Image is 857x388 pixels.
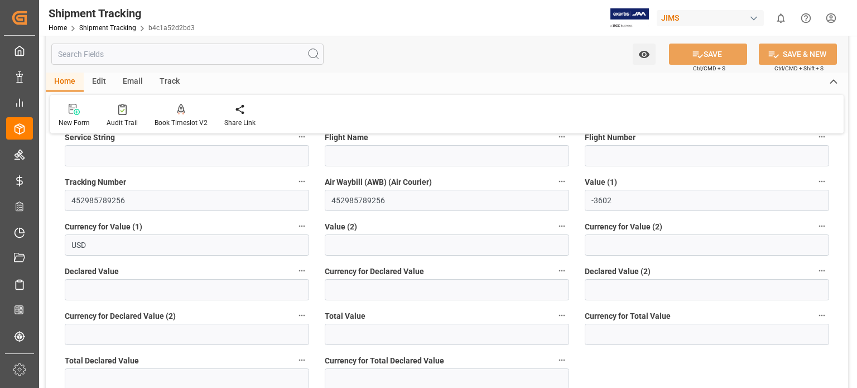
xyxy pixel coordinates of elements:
[325,221,357,233] span: Value (2)
[295,174,309,189] button: Tracking Number
[59,118,90,128] div: New Form
[325,176,432,188] span: Air Waybill (AWB) (Air Courier)
[46,73,84,92] div: Home
[633,44,656,65] button: open menu
[555,174,569,189] button: Air Waybill (AWB) (Air Courier)
[793,6,819,31] button: Help Center
[295,353,309,367] button: Total Declared Value
[815,130,829,144] button: Flight Number
[79,24,136,32] a: Shipment Tracking
[65,266,119,277] span: Declared Value
[114,73,151,92] div: Email
[325,132,368,143] span: Flight Name
[49,24,67,32] a: Home
[155,118,208,128] div: Book Timeslot V2
[295,308,309,323] button: Currency for Declared Value (2)
[585,221,662,233] span: Currency for Value (2)
[585,132,635,143] span: Flight Number
[585,266,651,277] span: Declared Value (2)
[65,221,142,233] span: Currency for Value (1)
[295,264,309,278] button: Declared Value
[295,219,309,233] button: Currency for Value (1)
[49,5,195,22] div: Shipment Tracking
[774,64,824,73] span: Ctrl/CMD + Shift + S
[51,44,324,65] input: Search Fields
[224,118,256,128] div: Share Link
[151,73,188,92] div: Track
[585,176,617,188] span: Value (1)
[555,353,569,367] button: Currency for Total Declared Value
[815,264,829,278] button: Declared Value (2)
[65,310,176,322] span: Currency for Declared Value (2)
[65,176,126,188] span: Tracking Number
[325,355,444,367] span: Currency for Total Declared Value
[585,310,671,322] span: Currency for Total Value
[555,219,569,233] button: Value (2)
[65,132,115,143] span: Service String
[815,308,829,323] button: Currency for Total Value
[107,118,138,128] div: Audit Trail
[768,6,793,31] button: show 0 new notifications
[610,8,649,28] img: Exertis%20JAM%20-%20Email%20Logo.jpg_1722504956.jpg
[815,174,829,189] button: Value (1)
[555,308,569,323] button: Total Value
[759,44,837,65] button: SAVE & NEW
[555,264,569,278] button: Currency for Declared Value
[657,7,768,28] button: JIMS
[325,266,424,277] span: Currency for Declared Value
[295,130,309,144] button: Service String
[657,10,764,26] div: JIMS
[555,130,569,144] button: Flight Name
[693,64,725,73] span: Ctrl/CMD + S
[65,355,139,367] span: Total Declared Value
[815,219,829,233] button: Currency for Value (2)
[84,73,114,92] div: Edit
[669,44,747,65] button: SAVE
[325,310,365,322] span: Total Value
